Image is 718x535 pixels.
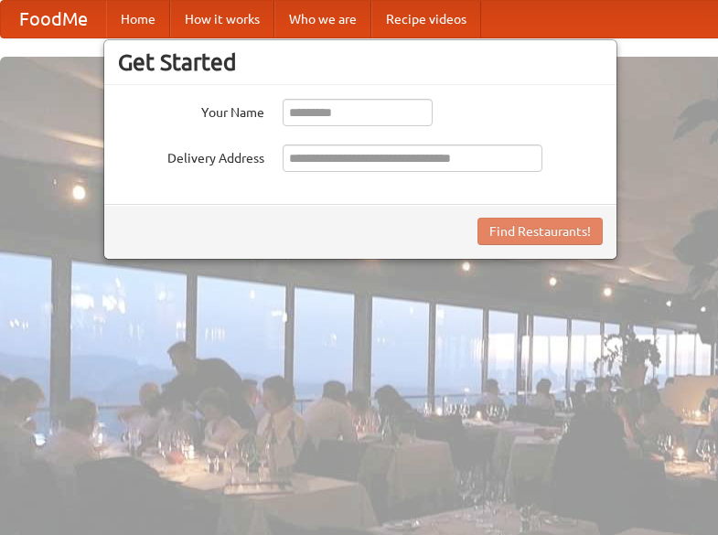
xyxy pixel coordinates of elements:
[118,99,264,122] label: Your Name
[118,144,264,167] label: Delivery Address
[1,1,106,37] a: FoodMe
[106,1,170,37] a: Home
[477,218,603,245] button: Find Restaurants!
[118,48,603,76] h3: Get Started
[274,1,371,37] a: Who we are
[170,1,274,37] a: How it works
[371,1,481,37] a: Recipe videos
